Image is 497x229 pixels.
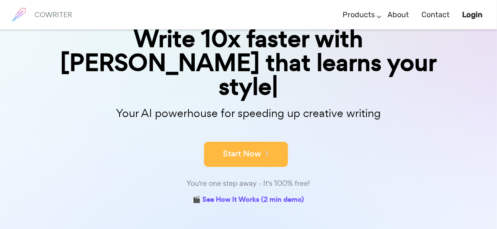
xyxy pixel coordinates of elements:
[193,194,304,207] a: 🎬 See How It Works (2 min demo)
[387,3,409,27] a: About
[39,27,458,99] div: Write 10x faster with [PERSON_NAME] that learns your style
[8,4,29,25] img: brand logo
[421,3,450,27] a: Contact
[39,177,458,190] div: You're one step away - It's 100% free!
[462,3,482,27] a: Login
[343,3,375,27] a: Products
[462,10,482,19] b: Login
[204,142,288,167] button: Start Now
[39,104,458,122] p: Your AI powerhouse for speeding up creative writing
[34,11,72,18] h6: COWRITER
